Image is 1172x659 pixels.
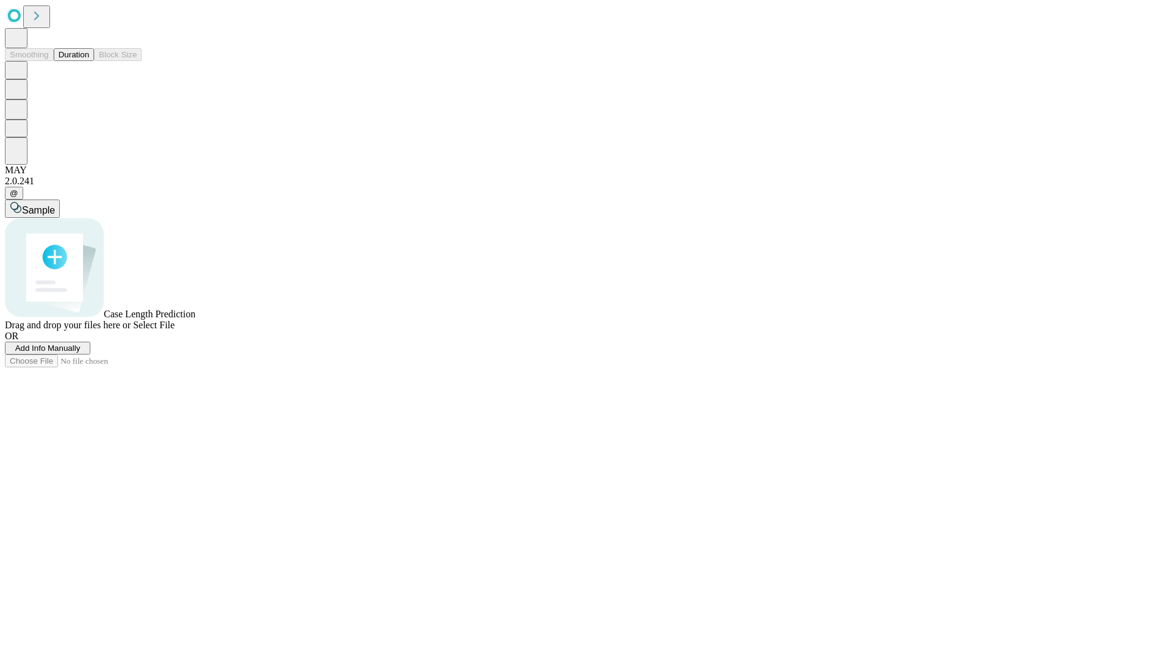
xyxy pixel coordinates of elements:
[133,320,175,330] span: Select File
[5,165,1167,176] div: MAY
[5,48,54,61] button: Smoothing
[5,200,60,218] button: Sample
[5,176,1167,187] div: 2.0.241
[15,344,81,353] span: Add Info Manually
[54,48,94,61] button: Duration
[10,189,18,198] span: @
[22,205,55,215] span: Sample
[5,187,23,200] button: @
[5,342,90,355] button: Add Info Manually
[104,309,195,319] span: Case Length Prediction
[5,331,18,341] span: OR
[5,320,131,330] span: Drag and drop your files here or
[94,48,142,61] button: Block Size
